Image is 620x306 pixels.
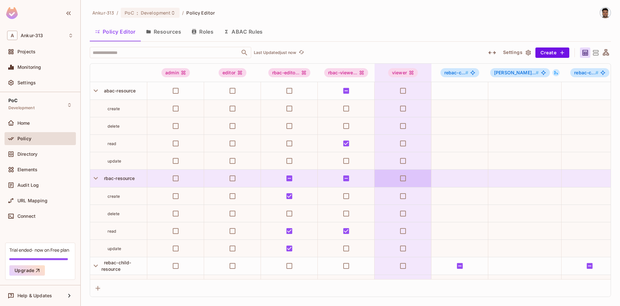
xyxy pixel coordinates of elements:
span: A [7,31,17,40]
span: rbac-viewer [324,68,368,77]
span: rebac-c... [574,70,598,75]
button: ABAC Rules [219,24,268,40]
span: # [595,70,598,75]
span: PoC [125,10,134,16]
span: rebac-c... [444,70,469,75]
span: Policy Editor [186,10,215,16]
span: : [136,10,139,16]
span: [PERSON_NAME]... [494,70,539,75]
span: Connect [17,214,36,219]
img: SReyMgAAAABJRU5ErkJggg== [6,7,18,19]
span: delete [108,211,119,216]
span: read [108,229,117,234]
div: Trial ended- now on Free plan [9,247,69,253]
div: admin [161,68,190,77]
span: # [465,70,468,75]
span: URL Mapping [17,198,47,203]
button: Upgrade [9,265,45,276]
span: Policy [17,136,31,141]
span: Elements [17,167,37,172]
span: update [108,246,121,251]
div: viewer [388,68,418,77]
span: delete [108,124,119,129]
span: read [108,141,117,146]
span: rbac-resource [101,175,135,181]
span: create [108,194,120,199]
span: update [108,159,121,164]
span: Projects [17,49,36,54]
span: Click to refresh data [296,49,305,57]
img: Vladimir Shopov [600,7,611,18]
span: Development [141,10,170,16]
span: rebac-parent-resource#editor [490,68,550,77]
span: Settings [17,80,36,85]
li: / [117,10,118,16]
span: rebac-child-resource [101,260,131,272]
span: # [536,70,539,75]
span: Help & Updates [17,293,52,298]
span: Home [17,121,30,126]
span: PoC [8,98,17,103]
span: Workspace: Ankur-313 [21,33,43,38]
button: Create [535,47,569,58]
button: Resources [141,24,186,40]
span: rbac-editor [268,68,310,77]
span: refresh [299,49,304,56]
div: editor [219,68,246,77]
button: refresh [297,49,305,57]
button: Roles [186,24,219,40]
button: Open [240,48,249,57]
button: Policy Editor [90,24,141,40]
p: Last Updated just now [254,50,296,55]
li: / [182,10,184,16]
span: Development [8,105,35,111]
span: Monitoring [17,65,41,70]
span: create [108,106,120,111]
span: abac-resource [101,88,136,93]
span: Audit Log [17,183,39,188]
span: the active workspace [92,10,114,16]
span: rebac-child-resource#viewer [570,68,609,77]
span: rebac-child-resource#editor [440,68,480,77]
button: Settings [501,47,533,58]
div: rbac-edito... [268,68,310,77]
span: Directory [17,152,37,157]
div: rbac-viewe... [324,68,368,77]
